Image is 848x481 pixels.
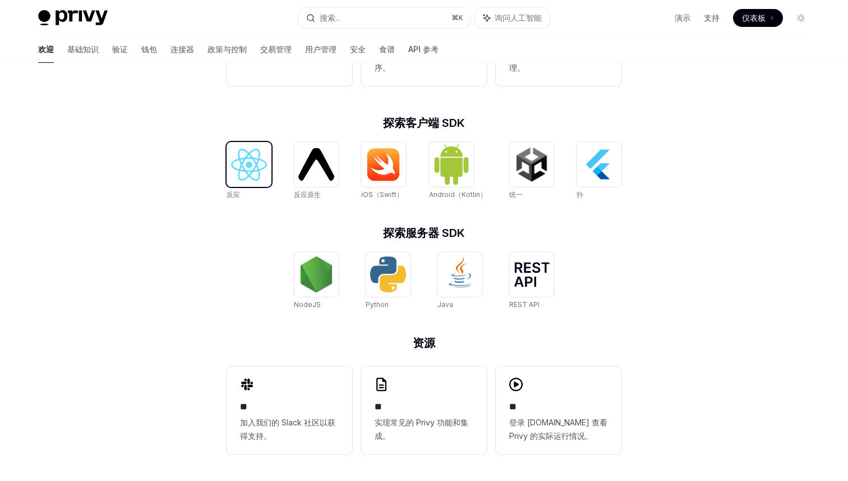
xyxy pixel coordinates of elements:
[298,148,334,180] img: 反应原生
[408,44,439,54] font: API 参考
[227,190,240,199] font: 反应
[231,149,267,181] img: 反应
[170,36,194,63] a: 连接器
[581,146,617,182] img: 扑
[437,300,453,309] font: Java
[294,252,339,310] a: NodeJSNodeJS
[298,8,470,28] button: 搜索...⌘K
[361,367,487,454] a: **实现常见的 Privy 功能和集成。
[451,13,458,22] font: ⌘
[141,36,157,63] a: 钱包
[141,44,157,54] font: 钱包
[383,226,465,240] font: 探索服务器 SDK
[361,142,406,200] a: iOS（Swift）iOS（Swift）
[370,256,406,292] img: Python
[408,36,439,63] a: API 参考
[458,13,463,22] font: K
[208,44,247,54] font: 政策与控制
[509,418,607,441] font: 登录 [DOMAIN_NAME] 查看 Privy 的实际运行情况。
[675,13,690,22] font: 演示
[170,44,194,54] font: 连接器
[379,44,395,54] font: 食谱
[577,142,621,200] a: 扑扑
[442,256,478,292] img: Java
[375,418,468,441] font: 实现常见的 Privy 功能和集成。
[379,36,395,63] a: 食谱
[514,262,550,287] img: REST API
[704,13,720,22] font: 支持
[509,252,554,310] a: REST APIREST API
[38,44,54,54] font: 欢迎
[413,336,435,350] font: 资源
[67,36,99,63] a: 基础知识
[112,36,128,63] a: 验证
[733,9,783,27] a: 仪表板
[509,142,554,200] a: 统一统一
[208,36,247,63] a: 政策与控制
[38,36,54,63] a: 欢迎
[305,44,337,54] font: 用户管理
[437,252,482,310] a: JavaJava
[112,44,128,54] font: 验证
[476,8,550,28] button: 询问人工智能
[509,190,523,199] font: 统一
[434,143,469,185] img: Android（Kotlin）
[383,116,465,130] font: 探索客户端 SDK
[366,148,402,181] img: iOS（Swift）
[38,10,108,26] img: 灯光标志
[366,300,389,309] font: Python
[260,36,292,63] a: 交易管理
[509,300,540,309] font: REST API
[361,190,403,199] font: iOS（Swift）
[227,367,352,454] a: **加入我们的 Slack 社区以获得支持。
[514,146,550,182] img: 统一
[227,142,271,200] a: 反应反应
[294,190,321,199] font: 反应原生
[240,418,335,441] font: 加入我们的 Slack 社区以获得支持。
[350,36,366,63] a: 安全
[742,13,766,22] font: 仪表板
[305,36,337,63] a: 用户管理
[260,44,292,54] font: 交易管理
[577,190,583,199] font: 扑
[294,300,321,309] font: NodeJS
[350,44,366,54] font: 安全
[320,13,340,22] font: 搜索...
[294,142,339,200] a: 反应原生反应原生
[67,44,99,54] font: 基础知识
[792,9,810,27] button: 切换暗模式
[366,252,411,310] a: PythonPython
[298,256,334,292] img: NodeJS
[429,190,487,199] font: Android（Kotlin）
[495,13,542,22] font: 询问人工智能
[704,12,720,24] a: 支持
[675,12,690,24] a: 演示
[496,367,621,454] a: **登录 [DOMAIN_NAME] 查看 Privy 的实际运行情况。
[429,142,487,200] a: Android（Kotlin）Android（Kotlin）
